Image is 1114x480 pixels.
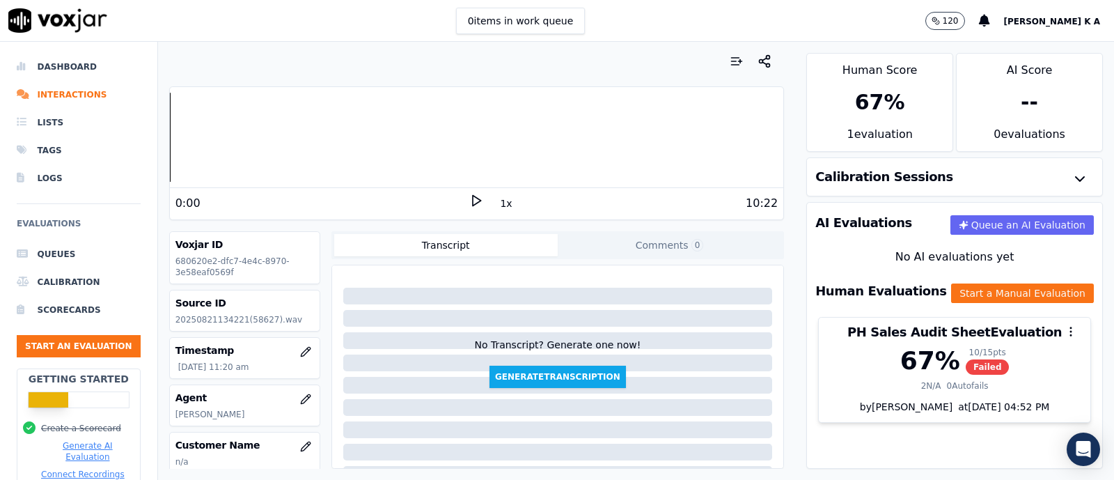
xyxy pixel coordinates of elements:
div: Human Score [807,54,952,79]
a: Logs [17,164,141,192]
h3: Human Evaluations [815,285,946,297]
a: Interactions [17,81,141,109]
div: 0:00 [175,195,201,212]
div: at [DATE] 04:52 PM [952,400,1049,414]
a: Calibration [17,268,141,296]
a: Tags [17,137,141,164]
div: AI Score [957,54,1102,79]
div: 2 N/A [921,380,941,392]
span: [PERSON_NAME] K A [1004,17,1101,26]
button: Generate AI Evaluation [41,440,134,463]
button: Start a Manual Evaluation [951,284,1094,303]
button: Comments [558,234,781,256]
div: 1 evaluation [807,126,952,151]
div: by [PERSON_NAME] [819,400,1090,422]
h3: Source ID [175,296,314,310]
div: 10 / 15 pts [966,347,1010,358]
button: 1x [497,194,515,213]
button: 120 [925,12,965,30]
div: 0 evaluation s [957,126,1102,151]
h3: AI Evaluations [815,217,912,229]
div: -- [1021,90,1038,115]
button: Queue an AI Evaluation [950,215,1094,235]
div: No AI evaluations yet [818,249,1091,265]
a: Scorecards [17,296,141,324]
a: Lists [17,109,141,137]
h3: Voxjar ID [175,238,314,251]
img: voxjar logo [8,8,107,33]
button: 120 [925,12,979,30]
h6: Evaluations [17,215,141,240]
button: 0items in work queue [456,8,586,34]
span: 0 [691,239,704,251]
h2: Getting Started [29,372,129,386]
div: 67 % [855,90,905,115]
button: Transcript [334,234,558,256]
p: [PERSON_NAME] [175,409,314,420]
button: Connect Recordings [41,469,125,480]
div: 10:22 [746,195,778,212]
div: 67 % [900,347,960,375]
h3: Agent [175,391,314,405]
a: Queues [17,240,141,268]
p: n/a [175,456,314,467]
p: [DATE] 11:20 am [178,362,314,373]
p: 20250821134221(58627).wav [175,314,314,325]
p: 680620e2-dfc7-4e4c-8970-3e58eaf0569f [175,256,314,278]
h3: Customer Name [175,438,314,452]
button: GenerateTranscription [489,366,626,388]
span: Failed [966,359,1010,375]
button: Start an Evaluation [17,335,141,357]
div: Open Intercom Messenger [1067,433,1100,466]
a: Dashboard [17,53,141,81]
p: 120 [943,15,959,26]
div: No Transcript? Generate one now! [474,338,641,366]
button: Create a Scorecard [41,423,121,434]
h3: Timestamp [175,343,314,357]
h3: Calibration Sessions [815,171,953,183]
div: 0 Autofails [947,380,989,392]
